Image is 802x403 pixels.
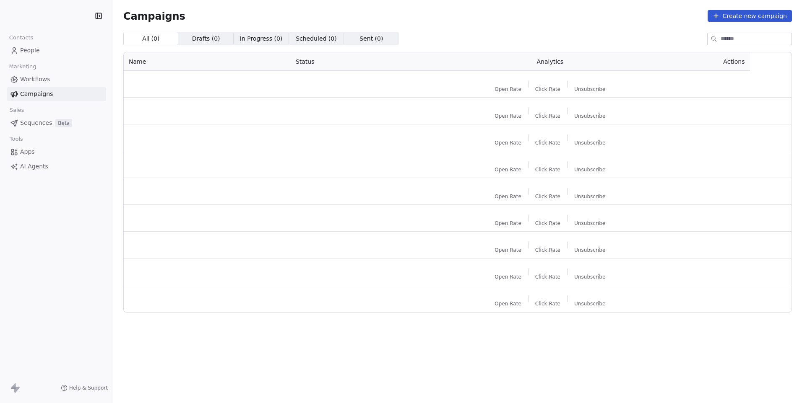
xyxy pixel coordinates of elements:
[535,113,560,119] span: Click Rate
[20,75,50,84] span: Workflows
[359,34,383,43] span: Sent ( 0 )
[535,274,560,280] span: Click Rate
[7,145,106,159] a: Apps
[291,52,443,71] th: Status
[535,86,560,93] span: Click Rate
[574,274,605,280] span: Unsubscribe
[5,60,40,73] span: Marketing
[495,193,521,200] span: Open Rate
[495,139,521,146] span: Open Rate
[495,166,521,173] span: Open Rate
[495,300,521,307] span: Open Rate
[7,72,106,86] a: Workflows
[7,116,106,130] a: SequencesBeta
[495,113,521,119] span: Open Rate
[708,10,792,22] button: Create new campaign
[240,34,283,43] span: In Progress ( 0 )
[574,220,605,227] span: Unsubscribe
[124,52,291,71] th: Name
[535,247,560,253] span: Click Rate
[296,34,337,43] span: Scheduled ( 0 )
[495,220,521,227] span: Open Rate
[495,247,521,253] span: Open Rate
[20,90,53,98] span: Campaigns
[20,119,52,127] span: Sequences
[20,147,35,156] span: Apps
[574,166,605,173] span: Unsubscribe
[574,300,605,307] span: Unsubscribe
[535,166,560,173] span: Click Rate
[495,86,521,93] span: Open Rate
[5,31,37,44] span: Contacts
[20,46,40,55] span: People
[535,193,560,200] span: Click Rate
[443,52,657,71] th: Analytics
[574,193,605,200] span: Unsubscribe
[7,44,106,57] a: People
[7,160,106,173] a: AI Agents
[574,247,605,253] span: Unsubscribe
[574,139,605,146] span: Unsubscribe
[69,385,108,391] span: Help & Support
[535,220,560,227] span: Click Rate
[192,34,220,43] span: Drafts ( 0 )
[61,385,108,391] a: Help & Support
[7,87,106,101] a: Campaigns
[55,119,72,127] span: Beta
[657,52,750,71] th: Actions
[6,133,26,145] span: Tools
[6,104,28,116] span: Sales
[535,300,560,307] span: Click Rate
[574,86,605,93] span: Unsubscribe
[535,139,560,146] span: Click Rate
[574,113,605,119] span: Unsubscribe
[20,162,48,171] span: AI Agents
[495,274,521,280] span: Open Rate
[123,10,185,22] span: Campaigns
